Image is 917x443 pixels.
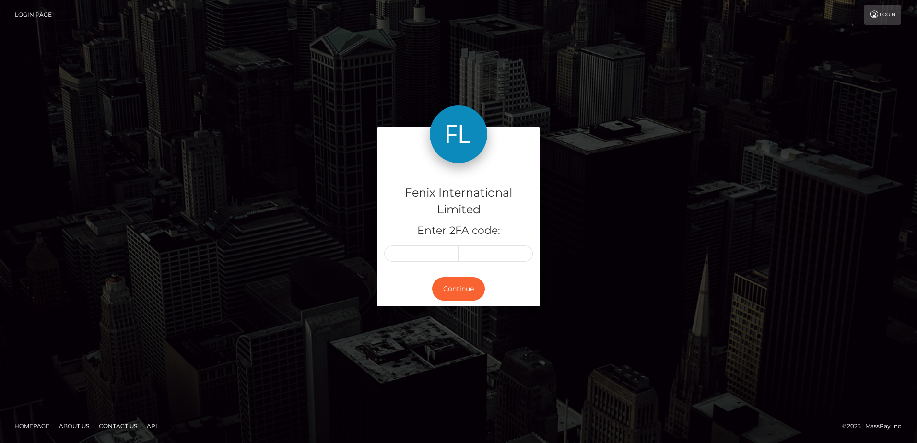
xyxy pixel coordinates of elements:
[384,185,533,218] h4: Fenix International Limited
[432,277,485,301] button: Continue
[384,223,533,238] h5: Enter 2FA code:
[55,419,93,433] a: About Us
[430,105,487,163] img: Fenix International Limited
[143,419,161,433] a: API
[842,421,910,431] div: © 2025 , MassPay Inc.
[95,419,141,433] a: Contact Us
[11,419,53,433] a: Homepage
[864,5,901,25] a: Login
[15,5,52,25] a: Login Page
